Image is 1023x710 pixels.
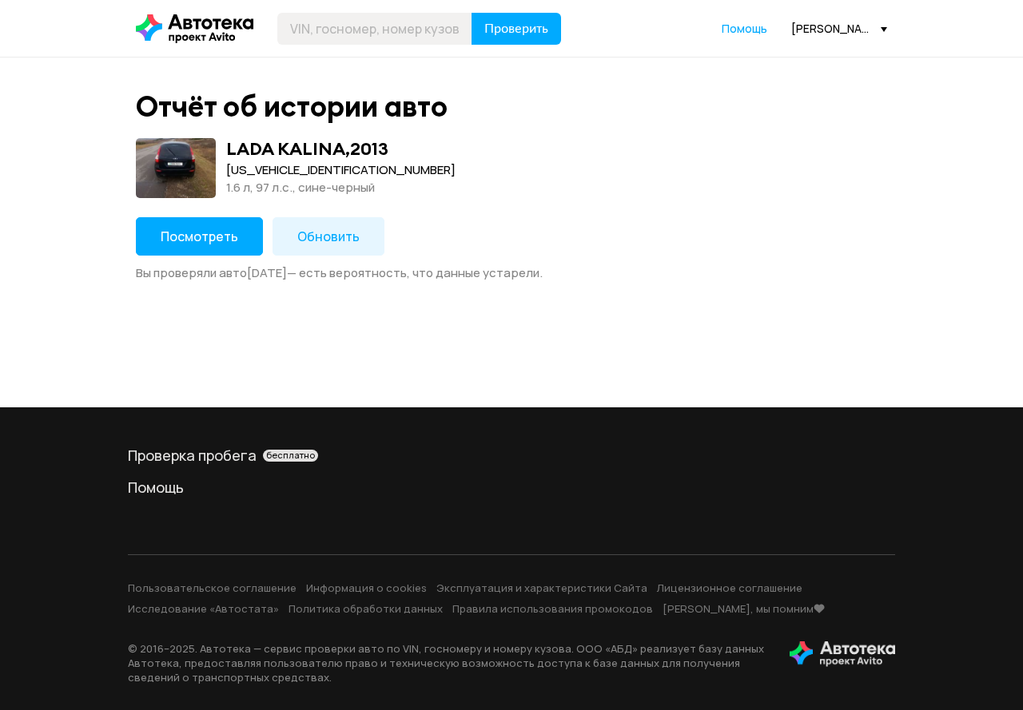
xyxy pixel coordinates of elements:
[289,601,443,616] a: Политика обработки данных
[484,22,548,35] span: Проверить
[128,446,895,465] a: Проверка пробегабесплатно
[128,601,279,616] a: Исследование «Автостата»
[161,228,238,245] span: Посмотреть
[128,641,764,684] p: © 2016– 2025 . Автотека — сервис проверки авто по VIN, госномеру и номеру кузова. ООО «АБД» реали...
[128,478,895,497] a: Помощь
[452,601,653,616] a: Правила использования промокодов
[297,228,360,245] span: Обновить
[266,450,315,461] span: бесплатно
[226,138,388,159] div: LADA KALINA , 2013
[472,13,561,45] button: Проверить
[436,581,647,595] a: Эксплуатация и характеристики Сайта
[226,179,456,196] div: 1.6 л, 97 л.c., сине-черный
[136,265,887,281] div: Вы проверяли авто [DATE] — есть вероятность, что данные устарели.
[791,21,887,36] div: [PERSON_NAME][EMAIL_ADDRESS][DOMAIN_NAME]
[128,581,297,595] a: Пользовательское соглашение
[722,21,767,37] a: Помощь
[226,161,456,179] div: [US_VEHICLE_IDENTIFICATION_NUMBER]
[136,217,263,256] button: Посмотреть
[273,217,384,256] button: Обновить
[128,446,895,465] div: Проверка пробега
[136,89,448,124] div: Отчёт об истории авто
[306,581,427,595] a: Информация о cookies
[790,641,895,667] img: tWS6KzJlK1XUpy65r7uaHVIs4JI6Dha8Nraz9T2hA03BhoCc4MtbvZCxBLwJIh+mQSIAkLBJpqMoKVdP8sONaFJLCz6I0+pu7...
[657,581,802,595] a: Лицензионное соглашение
[277,13,472,45] input: VIN, госномер, номер кузова
[722,21,767,36] span: Помощь
[663,601,825,616] a: [PERSON_NAME], мы помним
